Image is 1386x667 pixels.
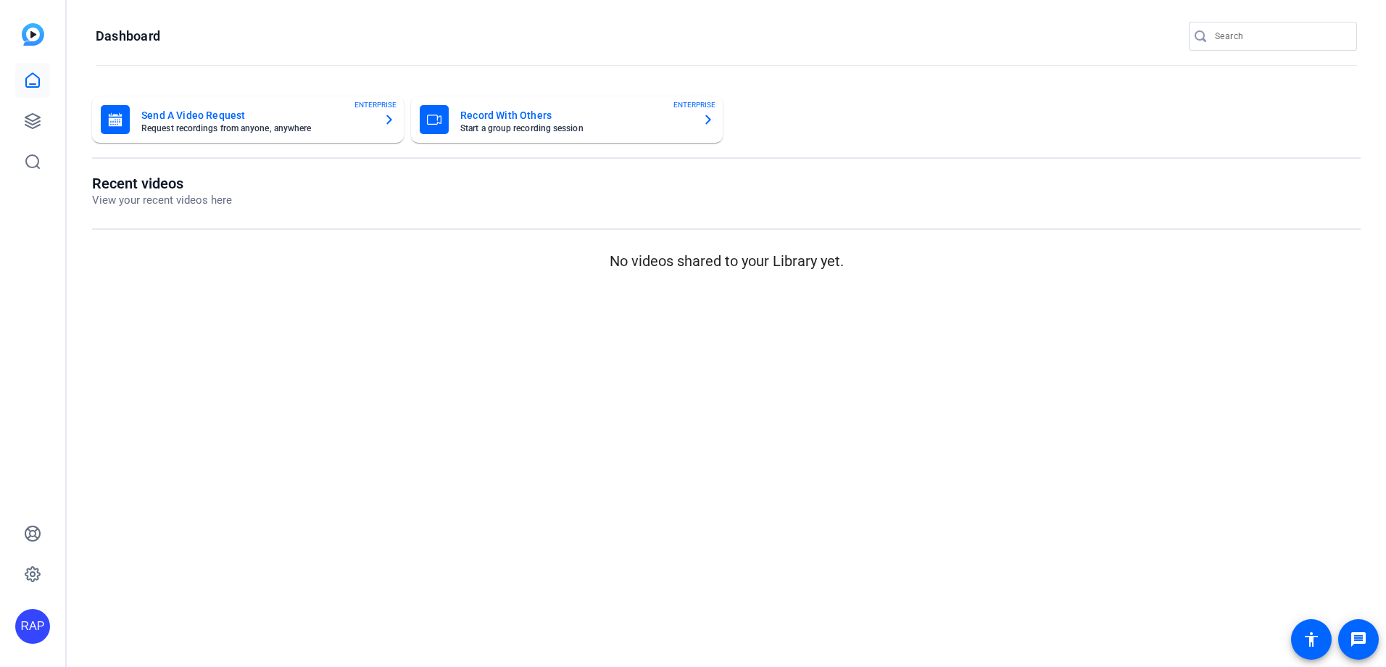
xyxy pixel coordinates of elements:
mat-icon: accessibility [1303,631,1320,648]
button: Send A Video RequestRequest recordings from anyone, anywhereENTERPRISE [92,96,404,143]
mat-card-subtitle: Start a group recording session [460,124,691,133]
mat-card-title: Record With Others [460,107,691,124]
span: ENTERPRISE [354,99,397,110]
input: Search [1215,28,1345,45]
h1: Dashboard [96,28,160,45]
img: blue-gradient.svg [22,23,44,46]
p: View your recent videos here [92,192,232,209]
span: ENTERPRISE [673,99,715,110]
mat-icon: message [1350,631,1367,648]
button: Record With OthersStart a group recording sessionENTERPRISE [411,96,723,143]
div: RAP [15,609,50,644]
h1: Recent videos [92,175,232,192]
mat-card-subtitle: Request recordings from anyone, anywhere [141,124,372,133]
mat-card-title: Send A Video Request [141,107,372,124]
p: No videos shared to your Library yet. [92,250,1361,272]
